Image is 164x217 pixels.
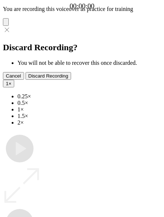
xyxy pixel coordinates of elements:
p: You are recording this voiceover as practice for training [3,6,161,12]
li: 0.25× [17,93,161,100]
li: 0.5× [17,100,161,106]
li: 1.5× [17,113,161,119]
a: 00:00:00 [70,2,94,10]
li: You will not be able to recover this once discarded. [17,60,161,66]
button: Cancel [3,72,24,80]
span: 1 [6,81,8,86]
button: Discard Recording [26,72,71,80]
li: 1× [17,106,161,113]
li: 2× [17,119,161,126]
h2: Discard Recording? [3,43,161,52]
button: 1× [3,80,14,87]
